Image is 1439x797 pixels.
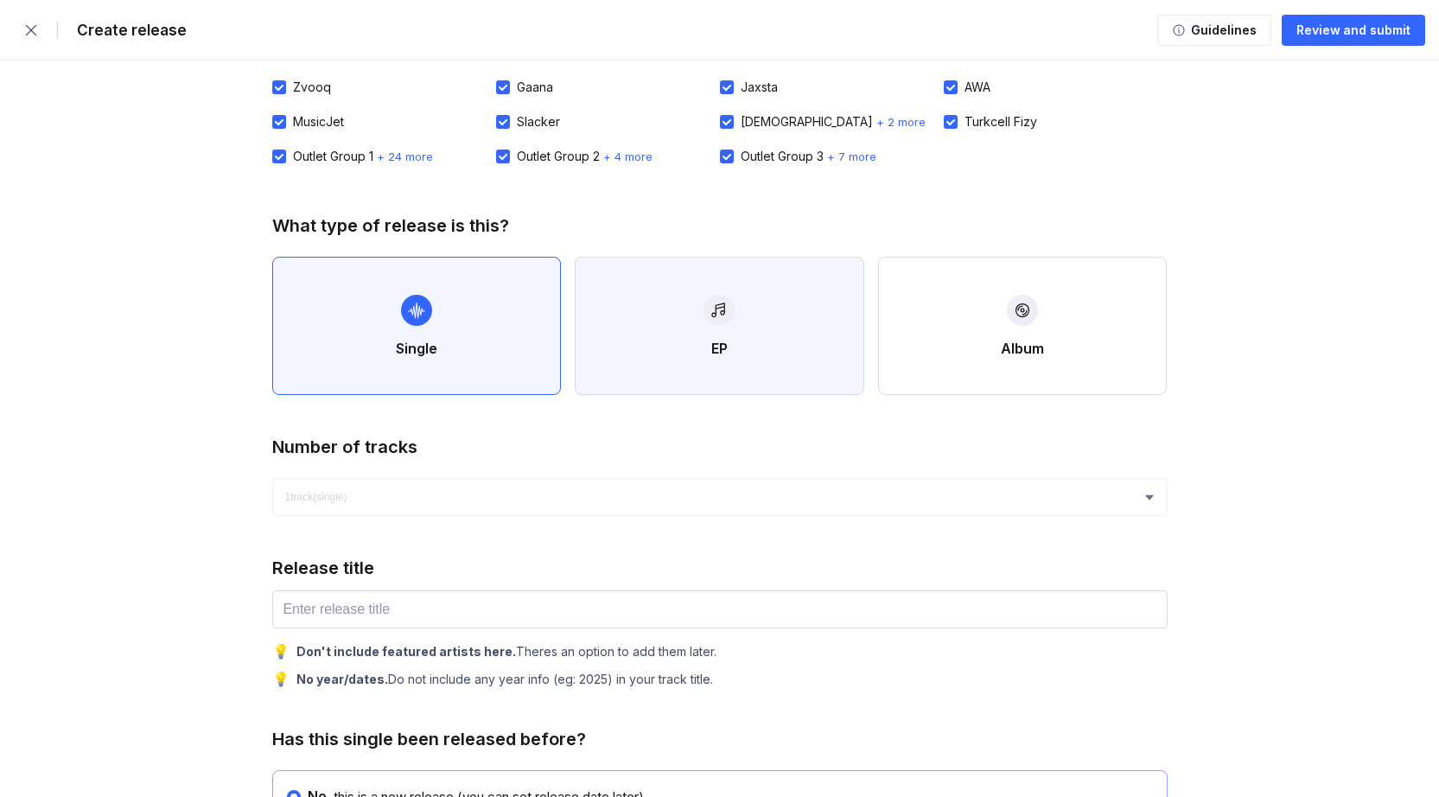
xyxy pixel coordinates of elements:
div: Outlet Group 1 [293,150,373,163]
div: Gaana [517,80,553,94]
div: Outlet Group 2 [517,150,600,163]
div: 💡 [272,670,290,687]
div: Theres an option to add them later. [296,644,716,659]
button: Album [878,257,1168,395]
div: Outlet Group 3 [741,150,824,163]
div: What type of release is this? [272,215,509,236]
div: | [55,22,60,39]
button: Single [272,257,562,395]
div: Guidelines [1186,22,1257,39]
div: 💡 [272,642,290,660]
div: [DEMOGRAPHIC_DATA] [741,115,873,129]
div: Album [1001,340,1044,357]
div: Release title [272,558,374,578]
span: + 7 more [827,150,876,163]
div: Create release [67,22,187,39]
div: Single [396,340,437,357]
div: Zvooq [293,80,331,94]
div: Jaxsta [741,80,778,94]
div: EP [711,340,728,357]
input: Enter release title [272,590,1168,628]
span: + 2 more [876,115,926,129]
div: Has this single been released before? [272,729,586,749]
span: + 24 more [377,150,433,163]
b: No year/dates. [296,672,388,686]
div: AWA [965,80,990,94]
span: + 4 more [603,150,653,163]
div: Slacker [517,115,560,129]
button: Review and submit [1282,15,1425,46]
div: Do not include any year info (eg: 2025) in your track title. [296,672,713,686]
div: Number of tracks [272,437,417,457]
button: Guidelines [1157,15,1271,46]
button: EP [575,257,864,395]
div: MusicJet [293,115,344,129]
div: Review and submit [1296,22,1410,39]
b: Don't include featured artists here. [296,644,516,659]
div: Turkcell Fizy [965,115,1037,129]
